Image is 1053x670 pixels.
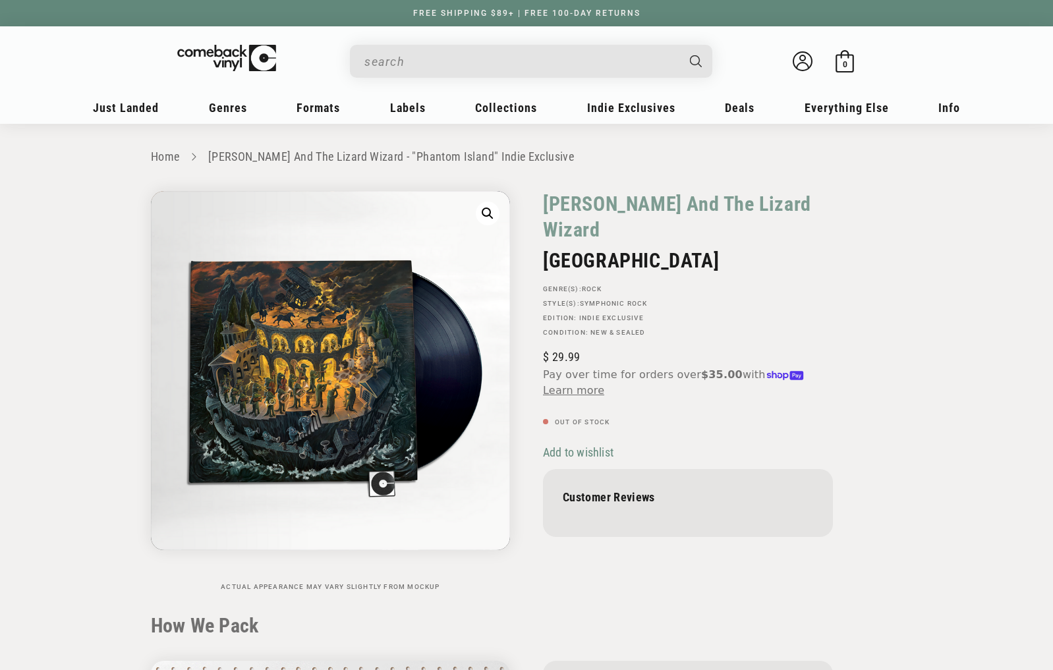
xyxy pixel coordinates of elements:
[297,101,340,115] span: Formats
[543,249,833,272] h2: [GEOGRAPHIC_DATA]
[587,101,675,115] span: Indie Exclusives
[543,445,613,459] span: Add to wishlist
[582,285,602,293] a: Rock
[400,9,654,18] a: FREE SHIPPING $89+ | FREE 100-DAY RETURNS
[805,101,889,115] span: Everything Else
[151,614,902,638] h2: How We Pack
[475,101,537,115] span: Collections
[563,490,813,504] p: Customer Reviews
[208,150,574,163] a: [PERSON_NAME] And The Lizard Wizard - "Phantom Island" Indie Exclusive
[350,45,712,78] div: Search
[151,191,510,591] media-gallery: Gallery Viewer
[843,59,847,69] span: 0
[151,150,179,163] a: Home
[938,101,960,115] span: Info
[543,285,833,293] p: GENRE(S):
[543,314,833,322] p: Edition:
[390,101,426,115] span: Labels
[151,148,902,167] nav: breadcrumbs
[579,314,644,321] a: Indie Exclusive
[543,445,617,460] button: Add to wishlist
[543,350,549,364] span: $
[151,583,510,591] p: Actual appearance may vary slightly from mockup
[725,101,754,115] span: Deals
[679,45,714,78] button: Search
[543,350,580,364] span: 29.99
[364,48,677,75] input: search
[543,191,833,242] a: [PERSON_NAME] And The Lizard Wizard
[580,300,648,307] a: Symphonic Rock
[93,101,159,115] span: Just Landed
[209,101,247,115] span: Genres
[543,418,833,426] p: Out of stock
[543,329,833,337] p: Condition: New & Sealed
[543,300,833,308] p: STYLE(S):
